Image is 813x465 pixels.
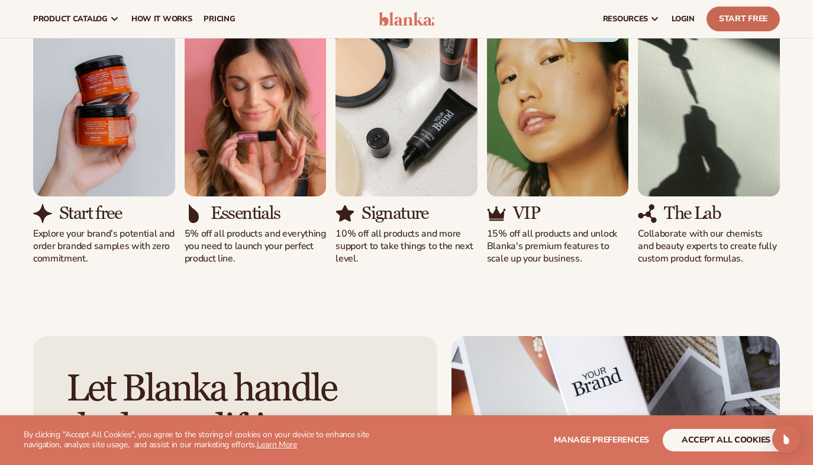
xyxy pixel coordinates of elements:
span: Manage preferences [554,434,649,445]
h3: Start free [59,204,121,223]
h3: Signature [362,204,428,223]
p: By clicking "Accept All Cookies", you agree to the storing of cookies on your device to enhance s... [24,430,408,450]
p: 5% off all products and everything you need to launch your perfect product line. [185,228,327,264]
button: accept all cookies [663,429,789,451]
p: Collaborate with our chemists and beauty experts to create fully custom product formulas. [638,228,780,264]
h3: The Lab [664,204,721,223]
p: 10% off all products and more support to take things to the next level. [335,228,478,264]
img: Shopify Image 8 [33,204,52,223]
img: Shopify Image 15 [638,16,780,197]
div: 3 / 5 [335,16,478,265]
img: logo [379,12,434,26]
img: Shopify Image 12 [335,204,354,223]
div: 4 / 5 [487,16,629,265]
h2: Let Blanka handle the heavy lifting [66,369,404,448]
p: Explore your brand’s potential and order branded samples with zero commitment. [33,228,175,264]
img: Shopify Image 16 [638,204,657,223]
img: Shopify Image 7 [33,16,175,197]
img: Shopify Image 10 [185,204,204,223]
p: 15% off all products and unlock Blanka's premium features to scale up your business. [487,228,629,264]
div: 2 / 5 [185,16,327,265]
img: Shopify Image 13 [487,16,629,197]
span: product catalog [33,14,108,24]
h3: Essentials [211,204,280,223]
div: 5 / 5 [638,16,780,265]
img: Shopify Image 11 [335,16,478,197]
span: pricing [204,14,235,24]
span: How It Works [131,14,192,24]
span: resources [603,14,648,24]
div: Open Intercom Messenger [772,425,801,453]
img: Shopify Image 14 [487,204,506,223]
span: LOGIN [672,14,695,24]
h3: VIP [513,204,540,223]
a: Start Free [706,7,780,31]
img: Shopify Image 9 [185,16,327,197]
a: Learn More [257,439,297,450]
div: 1 / 5 [33,16,175,265]
button: Manage preferences [554,429,649,451]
